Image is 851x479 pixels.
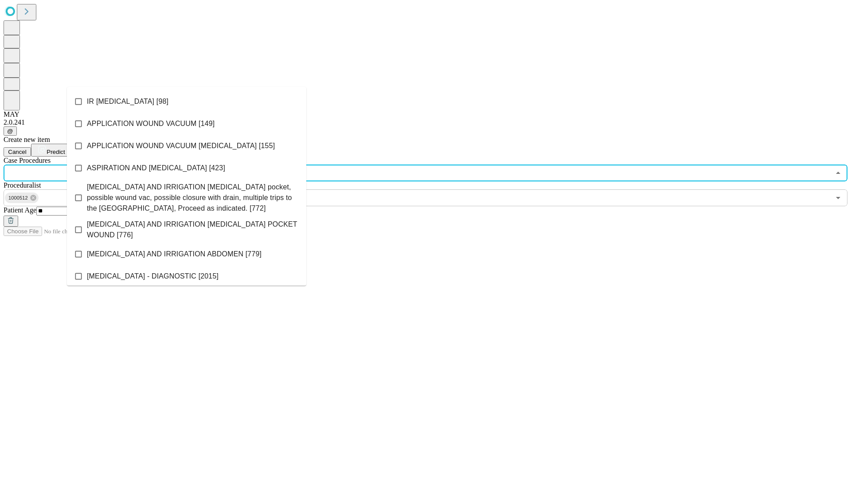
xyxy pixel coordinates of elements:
span: APPLICATION WOUND VACUUM [149] [87,118,215,129]
span: [MEDICAL_DATA] AND IRRIGATION [MEDICAL_DATA] POCKET WOUND [776] [87,219,299,240]
div: MAY [4,110,847,118]
button: Open [832,192,844,204]
span: Proceduralist [4,181,41,189]
div: 2.0.241 [4,118,847,126]
span: Predict [47,149,65,155]
span: [MEDICAL_DATA] AND IRRIGATION ABDOMEN [779] [87,249,262,259]
div: 1000512 [5,192,39,203]
span: [MEDICAL_DATA] - DIAGNOSTIC [2015] [87,271,219,282]
span: [MEDICAL_DATA] AND IRRIGATION [MEDICAL_DATA] pocket, possible wound vac, possible closure with dr... [87,182,299,214]
button: Cancel [4,147,31,157]
button: @ [4,126,17,136]
span: Patient Age [4,206,36,214]
span: @ [7,128,13,134]
span: Cancel [8,149,27,155]
span: APPLICATION WOUND VACUUM [MEDICAL_DATA] [155] [87,141,275,151]
span: Create new item [4,136,50,143]
span: 1000512 [5,193,31,203]
span: ASPIRATION AND [MEDICAL_DATA] [423] [87,163,225,173]
button: Close [832,167,844,179]
span: IR [MEDICAL_DATA] [98] [87,96,168,107]
button: Predict [31,144,72,157]
span: Scheduled Procedure [4,157,51,164]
